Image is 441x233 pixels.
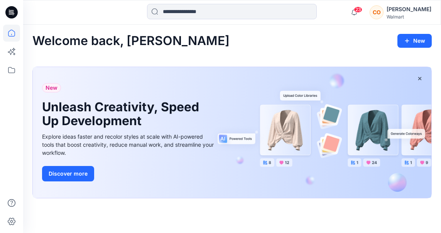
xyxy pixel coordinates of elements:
span: New [46,83,57,92]
div: [PERSON_NAME] [387,5,431,14]
a: Discover more [42,166,216,181]
div: Walmart [387,14,431,20]
h2: Welcome back, [PERSON_NAME] [32,34,230,48]
span: 23 [354,7,362,13]
button: New [397,34,432,48]
h1: Unleash Creativity, Speed Up Development [42,100,204,128]
button: Discover more [42,166,94,181]
div: Explore ideas faster and recolor styles at scale with AI-powered tools that boost creativity, red... [42,132,216,157]
div: CO [370,5,384,19]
